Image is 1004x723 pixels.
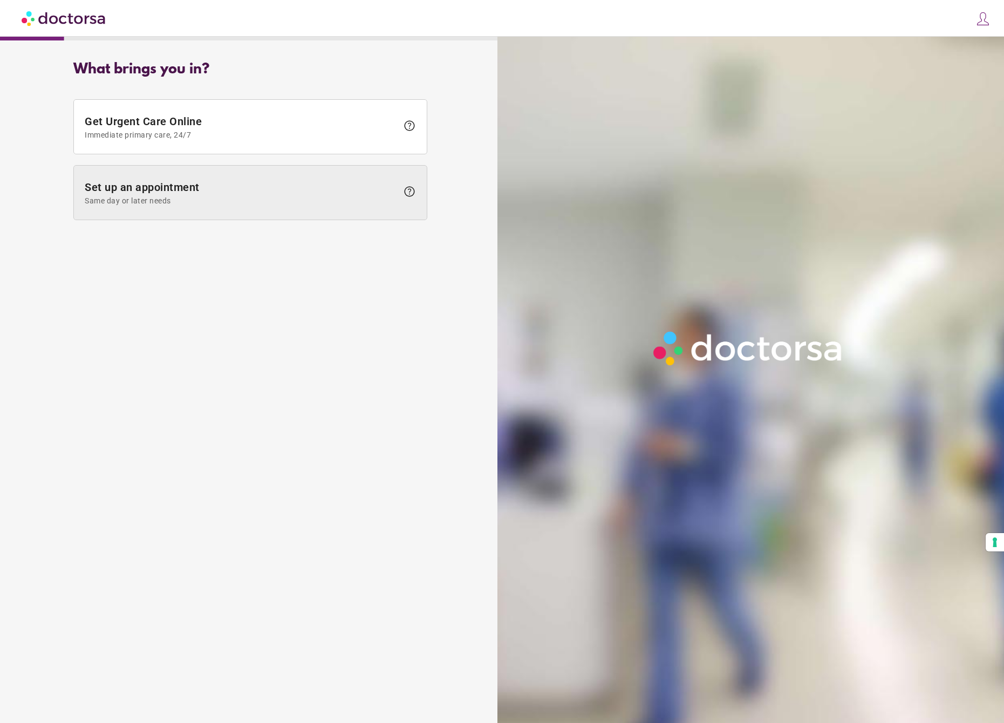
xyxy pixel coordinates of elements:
[22,6,107,30] img: Doctorsa.com
[85,131,398,139] span: Immediate primary care, 24/7
[85,196,398,205] span: Same day or later needs
[986,533,1004,551] button: Your consent preferences for tracking technologies
[85,181,398,205] span: Set up an appointment
[403,119,416,132] span: help
[648,326,849,371] img: Logo-Doctorsa-trans-White-partial-flat.png
[73,62,427,78] div: What brings you in?
[85,115,398,139] span: Get Urgent Care Online
[403,185,416,198] span: help
[975,11,991,26] img: icons8-customer-100.png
